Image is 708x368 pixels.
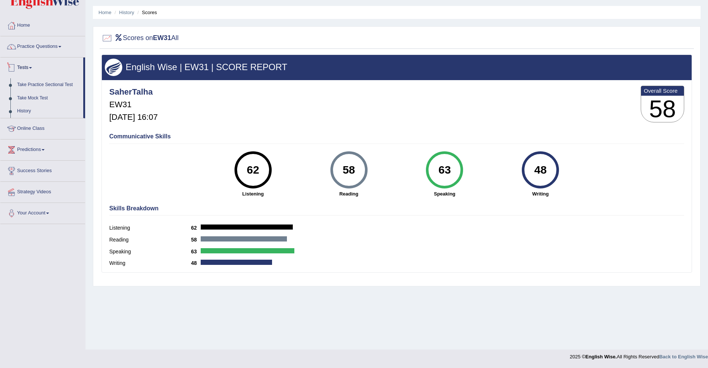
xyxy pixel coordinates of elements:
div: 2025 © All Rights Reserved [570,349,708,360]
div: 62 [239,154,266,185]
a: Take Mock Test [14,92,83,105]
b: 48 [191,260,201,266]
a: Back to English Wise [659,354,708,359]
a: Tests [0,57,83,76]
strong: English Wise. [585,354,617,359]
label: Speaking [109,248,191,256]
b: 63 [191,249,201,254]
div: 63 [431,154,458,185]
h5: EW31 [109,100,158,109]
strong: Speaking [400,190,489,197]
img: wings.png [105,59,122,76]
b: Overall Score [644,88,681,94]
a: Home [0,15,85,34]
label: Listening [109,224,191,232]
label: Reading [109,236,191,244]
a: Take Practice Sectional Test [14,78,83,92]
a: Home [98,10,111,15]
h4: Communicative Skills [109,133,684,140]
div: 58 [335,154,362,185]
a: History [14,105,83,118]
strong: Reading [305,190,393,197]
label: Writing [109,259,191,267]
b: EW31 [153,34,171,42]
a: Strategy Videos [0,182,85,200]
h4: SaherTalha [109,88,158,96]
h3: English Wise | EW31 | SCORE REPORT [105,62,689,72]
h2: Scores on All [101,33,179,44]
a: Practice Questions [0,36,85,55]
li: Scores [136,9,157,16]
a: Success Stories [0,161,85,179]
a: History [119,10,134,15]
b: 62 [191,225,201,231]
h5: [DATE] 16:07 [109,113,158,122]
h4: Skills Breakdown [109,205,684,212]
strong: Writing [496,190,585,197]
a: Online Class [0,118,85,137]
a: Your Account [0,203,85,221]
a: Predictions [0,139,85,158]
h3: 58 [641,96,684,122]
div: 48 [527,154,554,185]
b: 58 [191,237,201,243]
strong: Listening [209,190,297,197]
